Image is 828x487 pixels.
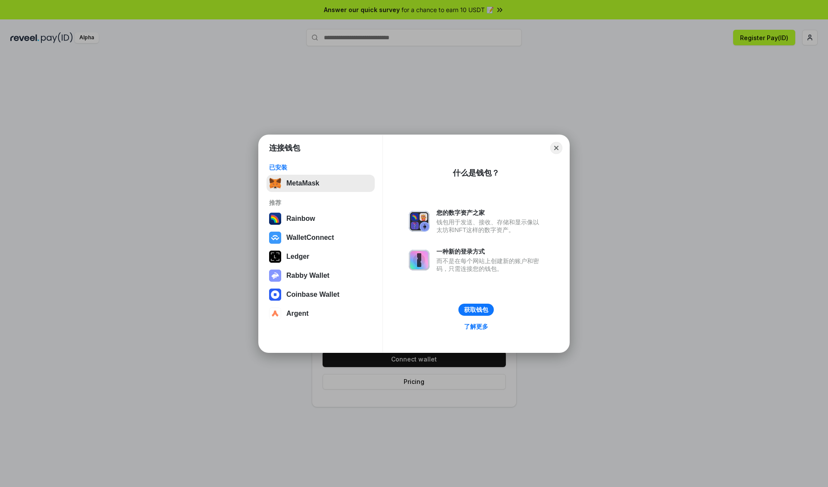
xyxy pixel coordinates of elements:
[286,310,309,317] div: Argent
[464,306,488,314] div: 获取钱包
[267,286,375,303] button: Coinbase Wallet
[550,142,562,154] button: Close
[409,211,430,232] img: svg+xml,%3Csvg%20xmlns%3D%22http%3A%2F%2Fwww.w3.org%2F2000%2Fsvg%22%20fill%3D%22none%22%20viewBox...
[458,304,494,316] button: 获取钱包
[269,163,372,171] div: 已安装
[269,143,300,153] h1: 连接钱包
[267,248,375,265] button: Ledger
[464,323,488,330] div: 了解更多
[286,253,309,261] div: Ledger
[436,248,543,255] div: 一种新的登录方式
[267,305,375,322] button: Argent
[459,321,493,332] a: 了解更多
[286,179,319,187] div: MetaMask
[267,210,375,227] button: Rainbow
[267,175,375,192] button: MetaMask
[286,272,329,280] div: Rabby Wallet
[269,232,281,244] img: svg+xml,%3Csvg%20width%3D%2228%22%20height%3D%2228%22%20viewBox%3D%220%200%2028%2028%22%20fill%3D...
[269,251,281,263] img: svg+xml,%3Csvg%20xmlns%3D%22http%3A%2F%2Fwww.w3.org%2F2000%2Fsvg%22%20width%3D%2228%22%20height%3...
[286,291,339,298] div: Coinbase Wallet
[269,199,372,207] div: 推荐
[267,229,375,246] button: WalletConnect
[269,308,281,320] img: svg+xml,%3Csvg%20width%3D%2228%22%20height%3D%2228%22%20viewBox%3D%220%200%2028%2028%22%20fill%3D...
[286,215,315,223] div: Rainbow
[436,209,543,217] div: 您的数字资产之家
[286,234,334,242] div: WalletConnect
[453,168,499,178] div: 什么是钱包？
[436,257,543,273] div: 而不是在每个网站上创建新的账户和密码，只需连接您的钱包。
[436,218,543,234] div: 钱包用于发送、接收、存储和显示像以太坊和NFT这样的数字资产。
[269,270,281,282] img: svg+xml,%3Csvg%20xmlns%3D%22http%3A%2F%2Fwww.w3.org%2F2000%2Fsvg%22%20fill%3D%22none%22%20viewBox...
[269,289,281,301] img: svg+xml,%3Csvg%20width%3D%2228%22%20height%3D%2228%22%20viewBox%3D%220%200%2028%2028%22%20fill%3D...
[269,177,281,189] img: svg+xml,%3Csvg%20fill%3D%22none%22%20height%3D%2233%22%20viewBox%3D%220%200%2035%2033%22%20width%...
[267,267,375,284] button: Rabby Wallet
[409,250,430,270] img: svg+xml,%3Csvg%20xmlns%3D%22http%3A%2F%2Fwww.w3.org%2F2000%2Fsvg%22%20fill%3D%22none%22%20viewBox...
[269,213,281,225] img: svg+xml,%3Csvg%20width%3D%22120%22%20height%3D%22120%22%20viewBox%3D%220%200%20120%20120%22%20fil...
